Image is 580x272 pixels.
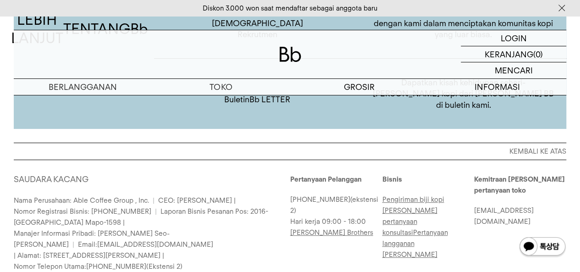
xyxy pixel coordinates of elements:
[290,228,373,237] a: [PERSON_NAME] Brothers
[382,175,402,183] font: Bisnis
[461,46,566,62] a: KERANJANG (0)
[249,94,290,104] font: Bb LETTER
[153,196,155,205] font: |
[14,229,170,249] font: Manajer Informasi Pribadi: [PERSON_NAME] Seo-[PERSON_NAME]
[14,174,88,184] a: SAUDARA KACANG
[224,94,249,104] font: Buletin
[474,175,565,194] font: Kemitraan [PERSON_NAME] pertanyaan toko
[382,228,447,259] a: Pertanyaan langganan [PERSON_NAME]
[78,240,97,249] font: Email:
[501,33,527,43] font: LOGIN
[290,175,362,183] font: Pertanyaan Pelanggan
[14,207,151,216] font: Nomor Registrasi Bisnis: [PHONE_NUMBER]
[290,217,366,226] font: Hari kerja 09:00 - 18:00
[97,240,213,249] a: [EMAIL_ADDRESS][DOMAIN_NAME]
[344,82,375,92] font: GROSIR
[474,206,534,226] a: [EMAIL_ADDRESS][DOMAIN_NAME]
[158,196,236,205] font: CEO: [PERSON_NAME] |
[279,47,301,62] img: logo
[152,79,290,95] a: TOKO
[155,207,157,216] font: |
[373,78,554,110] font: Dapatkan kisah kehidupan sehari-[PERSON_NAME] kopi dari [PERSON_NAME] BB di buletin kami.
[210,82,232,92] font: TOKO
[509,147,566,155] font: KEMBALI KE ATAS
[72,240,74,249] font: |
[49,82,117,92] font: BERLANGGANAN
[14,262,86,271] font: Nomor Telepon Utama:
[146,262,182,271] font: (Ekstensi 2)
[14,143,566,160] button: KEMBALI KE ATAS
[203,4,377,12] a: Diskon 3.000 won saat mendaftar sebagai anggota baru
[533,50,543,59] font: (0)
[14,196,149,205] font: Nama Perusahaan: Able Coffee Group , Inc.
[461,30,566,46] a: LOGIN
[519,236,566,258] img: Tombol Obrolan 1:1 Saluran KakaoTalk
[475,82,520,92] font: INFORMASI
[14,251,164,260] font: | Alamat: [STREET_ADDRESS][PERSON_NAME] |
[290,195,350,204] a: [PHONE_NUMBER]
[14,79,152,95] a: BERLANGGANAN
[86,262,146,271] a: [PHONE_NUMBER]
[382,195,444,237] a: Pengiriman biji kopi [PERSON_NAME] pertanyaan konsultasi
[495,66,533,75] font: MENCARI
[485,50,533,59] font: KERANJANG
